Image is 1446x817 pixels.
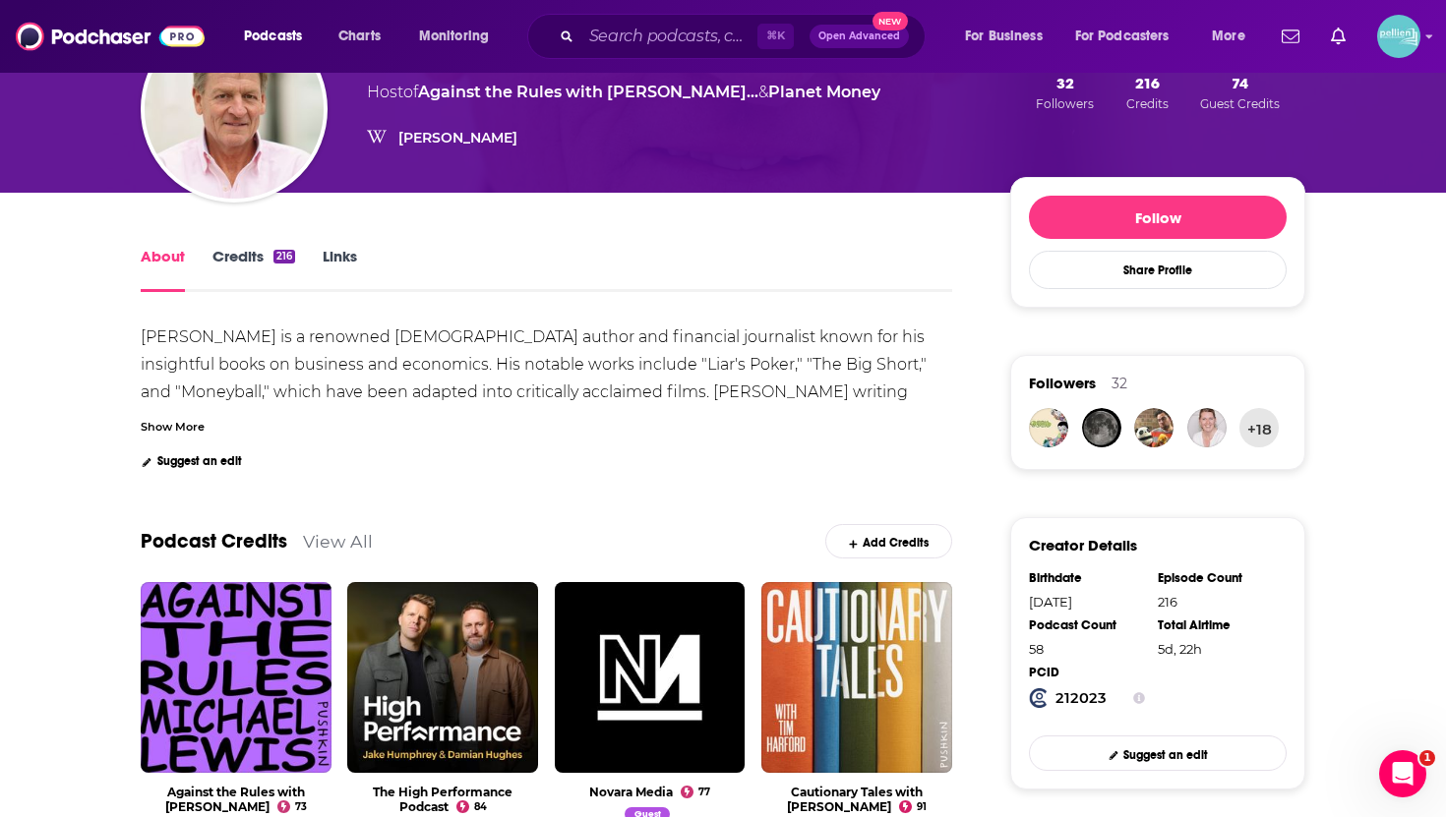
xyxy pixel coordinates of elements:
span: For Podcasters [1075,23,1170,50]
span: 142 hours, 48 minutes, 49 seconds [1158,641,1202,657]
span: Credits [1126,96,1169,111]
a: Against the Rules with Michael Lewis [165,785,305,814]
a: About [141,247,185,292]
button: open menu [1062,21,1198,52]
a: Novara Media [589,785,673,799]
a: View All [303,531,373,552]
span: & [758,83,768,101]
span: Followers [1036,96,1094,111]
a: [PERSON_NAME] [398,129,517,146]
span: 216 [1135,74,1160,92]
span: Podcasts [244,23,302,50]
a: Credits216 [212,247,295,292]
div: Search podcasts, credits, & more... [546,14,944,59]
strong: 212023 [1055,689,1107,707]
a: Podcast Credits [141,529,287,554]
span: Open Advanced [818,31,900,41]
div: Birthdate [1029,570,1145,586]
img: User Profile [1377,15,1420,58]
span: ⌘ K [757,24,794,49]
button: Show profile menu [1377,15,1420,58]
a: Show notifications dropdown [1323,20,1354,53]
span: New [873,12,908,30]
button: +18 [1239,408,1279,447]
span: Charts [338,23,381,50]
div: [PERSON_NAME] is a renowned [DEMOGRAPHIC_DATA] author and financial journalist known for his insi... [141,327,945,511]
img: TheLauraOlsen [1187,408,1227,447]
a: Add Credits [825,524,952,558]
img: Michael Lewis [145,20,324,199]
button: Show Info [1133,688,1145,708]
span: 73 [295,803,307,811]
span: Guest Credits [1200,96,1280,111]
img: Lyle [1134,408,1174,447]
div: 216 [273,250,295,263]
a: 73 [277,800,307,813]
span: 32 [1056,74,1074,92]
a: Against the Rules with Michael Lewis [418,83,758,101]
a: 77 [681,786,710,798]
span: 77 [698,788,710,796]
h3: Creator Details [1029,536,1137,554]
div: Total Airtime [1158,617,1274,633]
span: of [403,83,758,101]
img: Podchaser - Follow, Share and Rate Podcasts [16,18,205,55]
a: Suggest an edit [1029,735,1287,770]
button: open menu [951,21,1067,52]
input: Search podcasts, credits, & more... [581,21,757,52]
button: Share Profile [1029,251,1287,289]
div: 216 [1158,594,1274,610]
button: Open AdvancedNew [810,25,909,48]
a: Show notifications dropdown [1274,20,1307,53]
img: Podchaser Creator ID logo [1029,688,1049,708]
img: castoffcrown [1029,408,1068,447]
a: The High Performance Podcast [373,785,512,814]
span: 74 [1232,74,1248,92]
a: 91 [899,800,927,813]
span: 91 [917,803,927,811]
a: Charts [326,21,392,52]
span: 84 [474,803,487,811]
button: 74Guest Credits [1194,73,1286,112]
div: Podcast Count [1029,617,1145,633]
a: Cautionary Tales with Tim Harford [787,785,923,814]
div: PCID [1029,665,1145,680]
a: Links [323,247,357,292]
a: Planet Money [768,83,880,101]
button: 216Credits [1120,73,1175,112]
button: open menu [405,21,514,52]
div: Episode Count [1158,570,1274,586]
span: Logged in as JessicaPellien [1377,15,1420,58]
iframe: Intercom live chat [1379,750,1426,797]
span: More [1212,23,1245,50]
span: Monitoring [419,23,489,50]
div: 58 [1029,641,1145,657]
a: 84 [456,800,487,813]
button: open menu [1198,21,1270,52]
button: 32Followers [1030,73,1100,112]
span: 1 [1419,750,1435,766]
button: open menu [230,21,328,52]
div: 32 [1112,375,1127,392]
span: Host [367,83,403,101]
span: Followers [1029,374,1096,392]
div: [DATE] [1029,594,1145,610]
a: Suggest an edit [141,454,242,468]
span: For Business [965,23,1043,50]
button: Follow [1029,196,1287,239]
img: PodJunkie8537 [1082,408,1121,447]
